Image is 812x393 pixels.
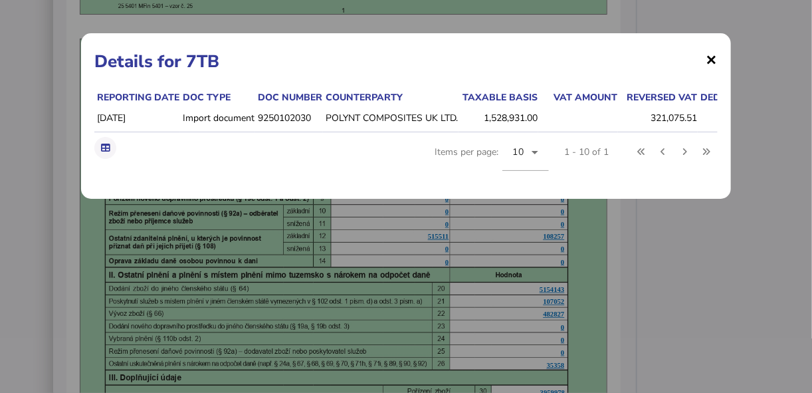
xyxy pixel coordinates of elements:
span: 10 [513,146,524,158]
th: Doc number [255,90,323,104]
td: POLYNT COMPOSITES UK LTD. [323,104,458,132]
h1: Details for 7TB [94,50,718,73]
button: Last page [696,141,718,163]
div: 321,075.51 [621,112,697,124]
button: First page [631,141,653,163]
span: × [706,47,718,72]
th: Doc type [180,90,255,104]
div: Taxable basis [461,91,538,104]
th: Counterparty [323,90,458,104]
div: 1,528,931.00 [461,112,538,124]
div: Items per page: [435,134,549,186]
td: Import document [180,104,255,132]
div: VAT amount [541,91,617,104]
div: Reversed VAT [621,91,697,104]
mat-form-field: Change page size [502,134,549,186]
div: 1 - 10 of 1 [565,146,609,158]
div: 321,075.51 [700,112,781,124]
button: Export table data to Excel [94,137,116,159]
th: Reporting date [94,90,180,104]
td: 9250102030 [255,104,323,132]
button: Previous page [652,141,674,163]
div: Deductible VAT [700,91,781,104]
button: Next page [674,141,696,163]
td: [DATE] [94,104,180,132]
